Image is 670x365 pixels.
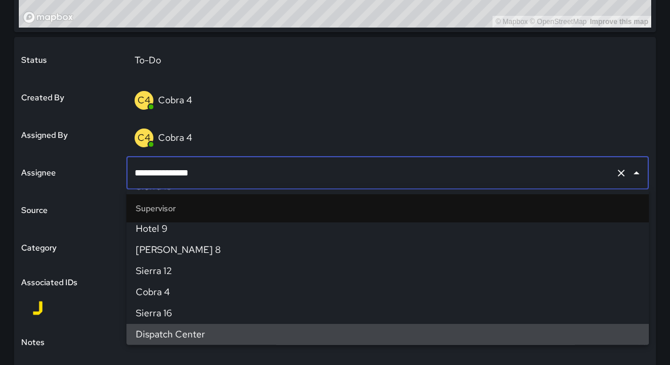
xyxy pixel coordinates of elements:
[126,194,649,222] li: Supervisor
[21,269,649,296] div: Associated IDs
[21,129,68,142] h6: Assigned By
[21,329,649,356] div: Notes
[138,93,150,107] p: C4
[136,243,639,257] span: [PERSON_NAME] 8
[21,336,45,349] h6: Notes
[21,54,47,67] h6: Status
[136,180,639,194] span: Sierra 13
[135,53,641,67] p: To-Do
[158,94,192,106] p: Cobra 4
[136,222,639,236] span: Hotel 9
[138,131,150,145] p: C4
[21,167,56,180] h6: Assignee
[21,242,56,255] h6: Category
[21,204,48,217] h6: Source
[613,165,629,181] button: Clear
[136,285,639,299] span: Cobra 4
[628,165,645,181] button: Close
[21,276,78,289] h6: Associated IDs
[158,131,192,144] p: Cobra 4
[136,264,639,278] span: Sierra 12
[136,306,639,320] span: Sierra 16
[21,92,64,104] h6: Created By
[136,327,639,342] span: Dispatch Center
